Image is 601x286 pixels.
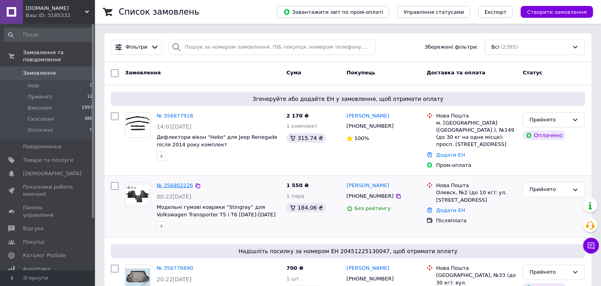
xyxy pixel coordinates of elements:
div: Олевск, №2 (до 10 кг): ул. [STREET_ADDRESS] [436,189,516,203]
span: [DEMOGRAPHIC_DATA] [23,170,82,177]
span: 2 170 ₴ [286,113,309,119]
input: Пошук за номером замовлення, ПІБ покупця, номером телефону, Email, номером накладної [169,40,376,55]
a: Створити замовлення [513,9,593,15]
span: 20:22[DATE] [157,276,191,282]
button: Завантажити звіт по пром-оплаті [277,6,389,18]
div: Ваш ID: 3185332 [26,12,95,19]
span: Cума [286,70,301,76]
a: № 356776690 [157,265,193,271]
span: 100% [355,135,369,141]
a: № 356802226 [157,182,193,188]
a: № 356877918 [157,113,193,119]
a: [PERSON_NAME] [347,265,389,272]
span: Товари та послуги [23,157,73,164]
span: [PHONE_NUMBER] [347,123,394,129]
span: Без рейтингу [355,205,391,211]
span: Доставка та оплата [427,70,485,76]
span: Надішліть посилку за номером ЕН 20451225130047, щоб отримати оплату [114,247,582,255]
a: Дефлектори вікон "Heko" для Jeep Renegade після 2014 року комплект [157,134,277,148]
span: Управління статусами [404,9,464,15]
span: Згенеруйте або додайте ЕН у замовлення, щоб отримати оплату [114,95,582,103]
span: Покупці [23,239,44,246]
span: [PHONE_NUMBER] [347,276,394,282]
span: Всі [491,44,499,51]
a: [PERSON_NAME] [347,182,389,189]
button: Управління статусами [397,6,470,18]
span: Завантажити звіт по пром-оплаті [283,8,383,15]
span: 00:22[DATE] [157,193,191,200]
span: Аналітика [23,265,50,273]
span: Automobile-accessories.com.ua [26,5,85,12]
div: 184.06 ₴ [286,203,326,212]
span: Фільтри [126,44,148,51]
span: Каталог ProSale [23,252,66,259]
div: Нова Пошта [436,112,516,119]
span: 386 [84,116,93,123]
span: Замовлення [23,70,56,77]
span: Прийняті [28,93,52,100]
span: Нові [28,82,39,89]
span: 1 550 ₴ [286,182,309,188]
a: [PERSON_NAME] [347,112,389,120]
div: Оплачено [523,131,565,140]
button: Експорт [478,6,513,18]
img: Фото товару [125,113,150,137]
span: 12 [87,93,93,100]
h1: Список замовлень [119,7,199,17]
span: Замовлення [125,70,161,76]
span: Експорт [485,9,507,15]
span: 0 [90,82,93,89]
span: Скасовані [28,116,55,123]
div: Післяплата [436,217,516,224]
div: 315.74 ₴ [286,133,326,143]
span: Виконані [28,104,52,112]
span: Відгуки [23,225,44,232]
span: Показники роботи компанії [23,184,73,198]
span: (2395) [501,44,518,50]
span: 1 шт. [286,276,301,282]
button: Чат з покупцем [583,238,599,254]
span: Повідомлення [23,143,61,150]
div: Прийнято [529,186,569,194]
span: 1997 [82,104,93,112]
a: Фото товару [125,112,150,138]
span: Оплачені [28,127,53,134]
a: Фото товару [125,182,150,207]
span: Покупець [347,70,375,76]
span: Статус [523,70,542,76]
a: Додати ЕН [436,207,465,213]
div: м. [GEOGRAPHIC_DATA] ([GEOGRAPHIC_DATA].), №149 (до 30 кг на одне місце): просп. [STREET_ADDRESS] [436,119,516,148]
span: 14:01[DATE] [157,123,191,130]
input: Пошук [4,28,93,42]
span: 0 [90,127,93,134]
span: Створити замовлення [527,9,587,15]
span: Замовлення та повідомлення [23,49,95,63]
div: Прийнято [529,268,569,277]
div: Прийнято [529,116,569,124]
button: Створити замовлення [521,6,593,18]
div: Нова Пошта [436,265,516,272]
a: Модельні гумові коврики “Stingray” для Volkswagen Transporter T5 і T6 [DATE]-[DATE] передні (1+1) [157,204,276,225]
img: Фото товару [125,186,150,203]
a: Додати ЕН [436,152,465,158]
span: Панель управління [23,204,73,218]
span: 700 ₴ [286,265,303,271]
div: Нова Пошта [436,182,516,189]
span: [PHONE_NUMBER] [347,193,394,199]
span: 1 комплект [286,123,317,129]
div: Пром-оплата [436,162,516,169]
span: 1 пара [286,193,304,199]
span: Збережені фільтри: [425,44,478,51]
